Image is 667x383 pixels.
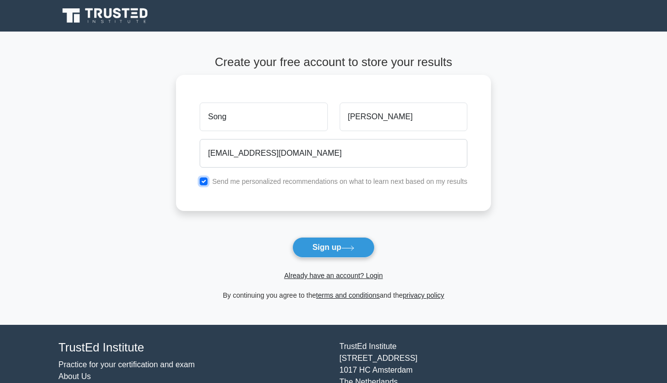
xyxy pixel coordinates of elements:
[200,139,467,168] input: Email
[212,177,467,185] label: Send me personalized recommendations on what to learn next based on my results
[176,55,491,70] h4: Create your free account to store your results
[316,291,380,299] a: terms and conditions
[59,341,328,355] h4: TrustEd Institute
[170,289,497,301] div: By continuing you agree to the and the
[200,103,327,131] input: First name
[340,103,467,131] input: Last name
[284,272,383,279] a: Already have an account? Login
[292,237,375,258] button: Sign up
[59,360,195,369] a: Practice for your certification and exam
[59,372,91,381] a: About Us
[403,291,444,299] a: privacy policy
